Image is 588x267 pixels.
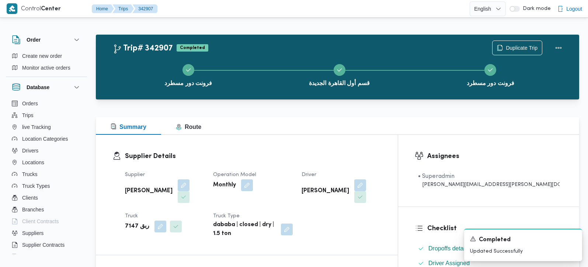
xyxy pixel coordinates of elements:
[125,151,381,161] h3: Supplier Details
[22,134,68,143] span: Location Categories
[22,158,44,167] span: Locations
[9,251,84,263] button: Devices
[418,181,560,189] div: [PERSON_NAME][EMAIL_ADDRESS][PERSON_NAME][DOMAIN_NAME]
[125,214,138,218] span: Truck
[9,109,84,121] button: Trips
[22,240,65,249] span: Supplier Contracts
[22,217,59,226] span: Client Contracts
[125,187,173,196] b: [PERSON_NAME]
[9,50,84,62] button: Create new order
[176,124,201,130] span: Route
[22,182,50,190] span: Truck Types
[9,192,84,204] button: Clients
[9,157,84,168] button: Locations
[111,124,146,130] span: Summary
[9,121,84,133] button: live Tracking
[180,46,205,50] b: Completed
[213,214,240,218] span: Truck Type
[22,123,51,131] span: live Tracking
[428,244,491,253] span: Dropoffs details entered
[9,168,84,180] button: Trucks
[22,99,38,108] span: Orders
[9,215,84,227] button: Client Contracts
[125,222,149,231] b: ربق 7147
[309,79,369,88] span: قسم أول القاهرة الجديدة
[302,187,349,196] b: [PERSON_NAME]
[6,98,87,257] div: Database
[520,6,551,12] span: Dark mode
[22,170,37,179] span: Trucks
[415,243,563,254] button: Dropoffs details entered
[9,204,84,215] button: Branches
[337,67,342,73] svg: Step 2 is complete
[9,227,84,239] button: Suppliers
[113,55,264,94] button: فرونت دور مسطرد
[302,172,316,177] span: Driver
[6,50,87,77] div: Order
[41,6,61,12] b: Center
[22,52,62,60] span: Create new order
[9,62,84,74] button: Monitor active orders
[22,229,44,238] span: Suppliers
[428,245,491,252] span: Dropoffs details entered
[506,43,537,52] span: Duplicate Trip
[9,239,84,251] button: Supplier Contracts
[427,151,563,161] h3: Assignees
[132,4,157,13] button: 342907
[22,111,34,120] span: Trips
[12,83,81,92] button: Database
[470,235,576,245] div: Notification
[9,180,84,192] button: Truck Types
[9,98,84,109] button: Orders
[470,247,576,255] p: Updated Successfully
[9,133,84,145] button: Location Categories
[7,238,31,260] iframe: chat widget
[479,236,511,245] span: Completed
[487,67,493,73] svg: Step 3 is complete
[92,4,114,13] button: Home
[27,83,49,92] h3: Database
[418,172,560,181] div: • Superadmin
[467,79,514,88] span: فرونت دور مسطرد
[566,4,582,13] span: Logout
[125,172,145,177] span: Supplier
[22,146,38,155] span: Drivers
[22,252,41,261] span: Devices
[418,172,560,189] span: • Superadmin mohamed.nabil@illa.com.eg
[22,63,70,72] span: Monitor active orders
[27,35,41,44] h3: Order
[427,224,563,233] h3: Checklist
[264,55,415,94] button: قسم أول القاهرة الجديدة
[112,4,134,13] button: Trips
[22,193,38,202] span: Clients
[213,221,275,238] b: dababa | closed | dry | 1.5 ton
[177,44,208,52] span: Completed
[551,41,566,55] button: Actions
[164,79,212,88] span: فرونت دور مسطرد
[492,41,542,55] button: Duplicate Trip
[185,67,191,73] svg: Step 1 is complete
[213,181,236,190] b: Monthly
[213,172,256,177] span: Operation Model
[554,1,585,16] button: Logout
[428,260,470,266] span: Driver Assigned
[22,205,44,214] span: Branches
[9,145,84,157] button: Drivers
[12,35,81,44] button: Order
[113,44,173,53] h2: Trip# 342907
[415,55,566,94] button: فرونت دور مسطرد
[7,3,17,14] img: X8yXhbKr1z7QwAAAABJRU5ErkJggg==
